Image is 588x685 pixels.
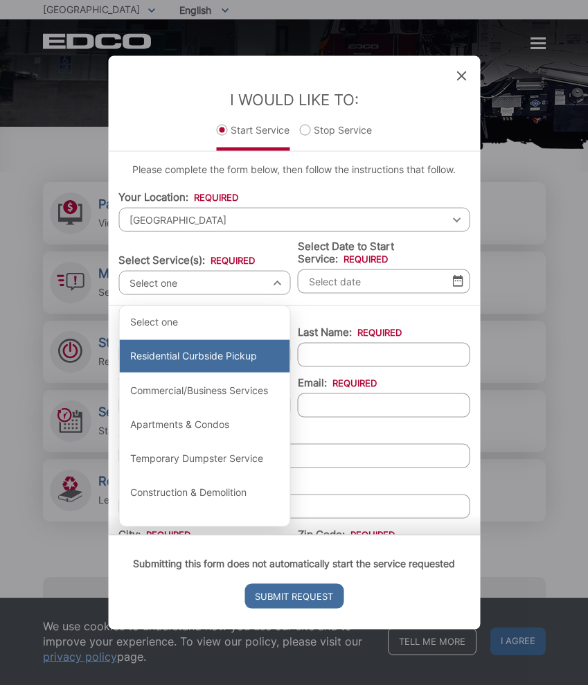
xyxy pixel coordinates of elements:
[133,558,455,569] strong: Submitting this form does not automatically start the service requested
[216,123,289,150] label: Start Service
[118,253,255,266] label: Select Service(s):
[118,161,470,177] p: Please complete the form below, then follow the instructions that follow.
[298,376,377,389] label: Email:
[244,584,344,609] input: Submit Request
[119,442,290,475] div: Temporary Dumpster Service
[298,326,402,338] label: Last Name:
[298,240,470,265] label: Select Date to Start Service:
[299,123,372,150] label: Stop Service
[452,275,463,287] img: Select date
[118,190,238,203] label: Your Location:
[118,207,470,231] span: [GEOGRAPHIC_DATA]
[119,408,290,441] div: Apartments & Condos
[298,269,470,293] input: Select date
[119,339,290,373] div: Residential Curbside Pickup
[230,90,359,108] label: I Would Like To:
[118,270,291,294] span: Select one
[119,476,290,509] div: Construction & Demolition
[119,305,290,339] div: Select one
[119,373,290,407] div: Commercial/Business Services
